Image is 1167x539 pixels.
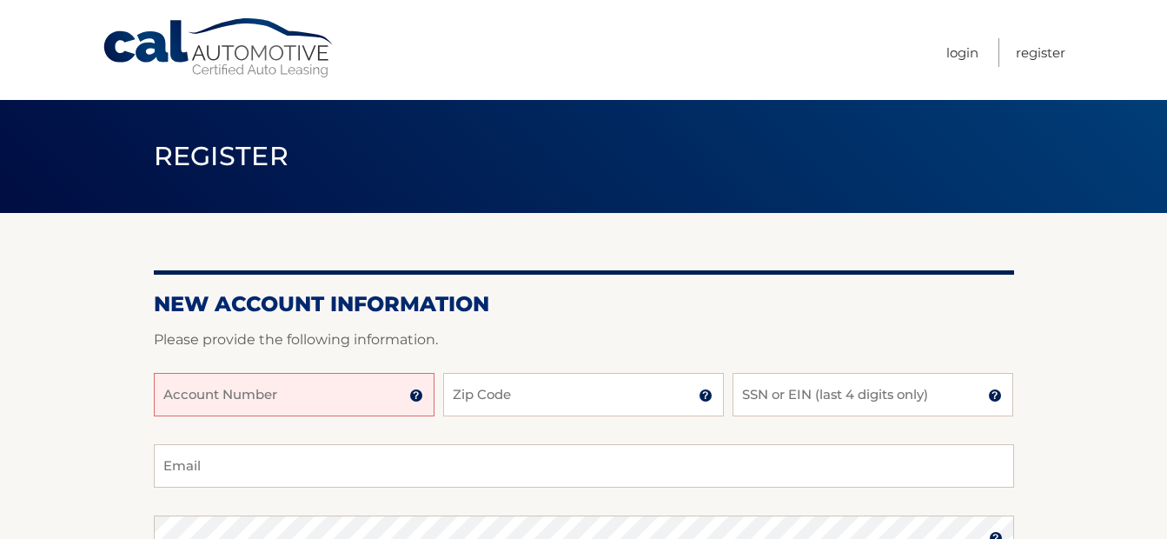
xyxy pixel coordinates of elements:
a: Login [946,38,978,67]
input: SSN or EIN (last 4 digits only) [733,373,1013,416]
span: Register [154,140,289,172]
a: Cal Automotive [102,17,336,79]
img: tooltip.svg [409,389,423,403]
input: Zip Code [443,373,724,416]
a: Register [1016,38,1065,67]
img: tooltip.svg [988,389,1002,403]
h2: New Account Information [154,291,1014,317]
input: Account Number [154,373,434,416]
p: Please provide the following information. [154,328,1014,352]
img: tooltip.svg [699,389,713,403]
input: Email [154,444,1014,488]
